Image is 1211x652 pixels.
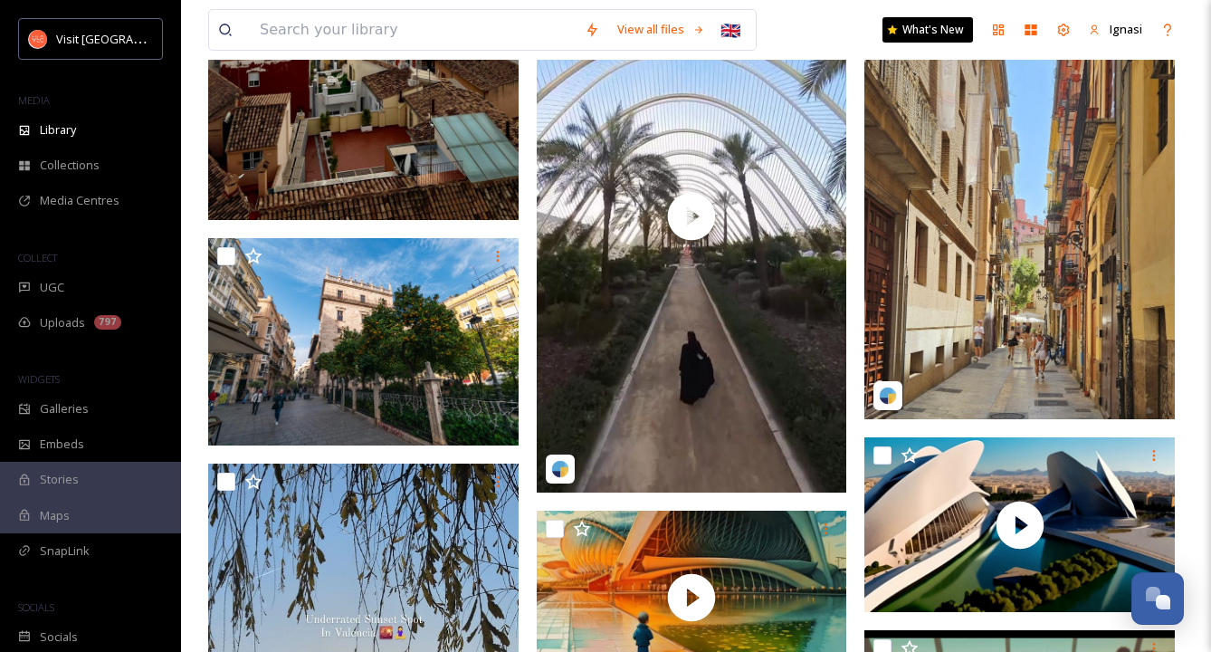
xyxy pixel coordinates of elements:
[40,314,85,331] span: Uploads
[40,628,78,646] span: Socials
[879,387,897,405] img: snapsea-logo.png
[608,12,714,47] a: View all files
[251,10,576,50] input: Search your library
[40,400,89,417] span: Galleries
[208,238,519,446] img: ext_1736184528.911559_info@viaggiacorrisogna.it-valencia-6.jpg
[40,507,70,524] span: Maps
[40,542,90,560] span: SnapLink
[864,32,1175,420] img: benidormandbeyond-18308124547149060.jpg
[40,436,84,453] span: Embeds
[551,460,569,478] img: snapsea-logo.png
[714,14,747,46] div: 🇬🇧
[18,600,54,614] span: SOCIALS
[1080,12,1151,47] a: Ignasi
[18,93,50,107] span: MEDIA
[18,251,57,264] span: COLLECT
[40,192,119,209] span: Media Centres
[29,30,47,48] img: download.png
[40,121,76,139] span: Library
[40,471,79,488] span: Stories
[94,315,121,330] div: 797
[40,279,64,296] span: UGC
[1110,21,1142,37] span: Ignasi
[18,372,60,386] span: WIDGETS
[864,437,1175,612] img: thumbnail
[56,30,196,47] span: Visit [GEOGRAPHIC_DATA]
[1131,572,1184,625] button: Open Chat
[40,157,100,174] span: Collections
[882,17,973,43] a: What's New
